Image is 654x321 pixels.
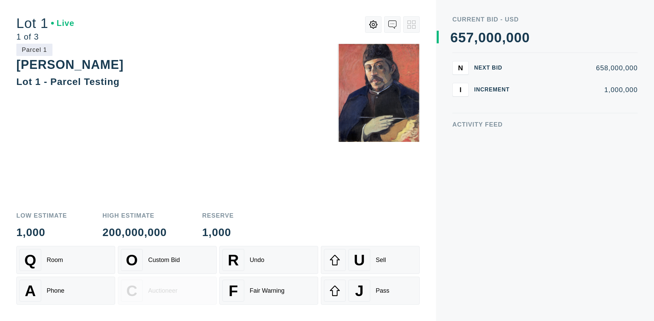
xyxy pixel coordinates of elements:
[474,31,478,167] div: ,
[458,31,466,44] div: 5
[118,277,217,305] button: CAuctioneer
[202,213,234,219] div: Reserve
[148,287,177,294] div: Auctioneer
[228,251,239,269] span: R
[520,64,638,71] div: 658,000,000
[502,31,506,167] div: ,
[520,86,638,93] div: 1,000,000
[118,246,217,274] button: OCustom Bid
[514,31,522,44] div: 0
[478,31,486,44] div: 0
[202,227,234,238] div: 1,000
[355,282,363,300] span: J
[460,86,462,93] span: I
[466,31,474,44] div: 7
[16,277,115,305] button: APhone
[474,87,515,92] div: Increment
[376,257,386,264] div: Sell
[522,31,530,44] div: 0
[452,61,469,75] button: N
[458,64,463,72] span: N
[16,76,120,87] div: Lot 1 - Parcel Testing
[219,277,318,305] button: FFair Warning
[506,31,514,44] div: 0
[16,33,74,41] div: 1 of 3
[219,246,318,274] button: RUndo
[103,227,167,238] div: 200,000,000
[126,251,138,269] span: O
[51,19,74,27] div: Live
[250,257,264,264] div: Undo
[452,16,638,23] div: Current Bid - USD
[25,251,36,269] span: Q
[452,121,638,128] div: Activity Feed
[250,287,284,294] div: Fair Warning
[16,44,52,56] div: Parcel 1
[452,83,469,97] button: I
[474,65,515,71] div: Next Bid
[486,31,494,44] div: 0
[47,257,63,264] div: Room
[126,282,137,300] span: C
[25,282,36,300] span: A
[229,282,238,300] span: F
[16,227,67,238] div: 1,000
[47,287,64,294] div: Phone
[321,277,420,305] button: JPass
[148,257,180,264] div: Custom Bid
[494,31,502,44] div: 0
[321,246,420,274] button: USell
[16,58,124,72] div: [PERSON_NAME]
[103,213,167,219] div: High Estimate
[450,31,458,44] div: 6
[16,246,115,274] button: QRoom
[354,251,365,269] span: U
[16,16,74,30] div: Lot 1
[16,213,67,219] div: Low Estimate
[376,287,389,294] div: Pass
